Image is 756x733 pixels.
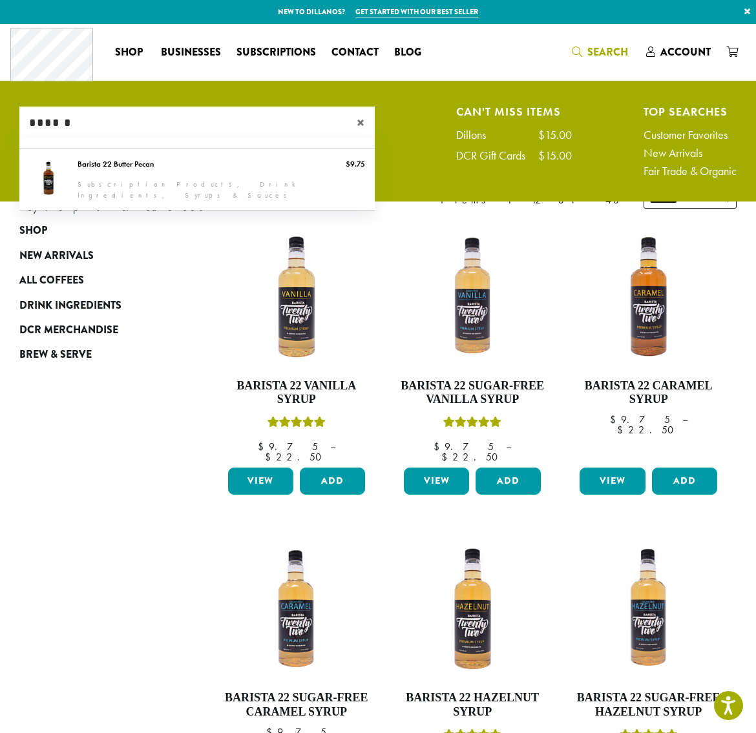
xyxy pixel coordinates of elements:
span: Shop [19,223,47,239]
img: SF-VANILLA-300x300.png [401,225,544,368]
div: DCR Gift Cards [456,150,538,161]
a: DCR Merchandise [19,318,170,342]
span: $ [617,423,628,437]
span: Blog [394,45,421,61]
bdi: 9.75 [610,413,670,426]
span: Drink Ingredients [19,298,121,314]
span: $ [441,450,452,464]
span: – [506,440,511,453]
span: All Coffees [19,273,84,289]
button: Add [300,468,365,495]
a: Drink Ingredients [19,293,170,317]
span: Account [660,45,711,59]
bdi: 9.75 [258,440,318,453]
img: HAZELNUT-300x300.png [401,537,544,681]
bdi: 22.50 [265,450,328,464]
span: Brew & Serve [19,347,92,363]
span: DCR Merchandise [19,322,118,338]
a: Search [564,41,638,63]
img: SF-HAZELNUT-300x300.png [576,537,720,681]
span: Businesses [161,45,221,61]
div: $15.00 [538,150,572,161]
a: Barista 22 Sugar-Free Vanilla SyrupRated 5.00 out of 5 [401,225,544,462]
button: Add [476,468,541,495]
img: CARAMEL-1-300x300.png [576,225,720,368]
span: – [330,440,335,453]
button: Add [652,468,717,495]
h4: Barista 22 Sugar-Free Hazelnut Syrup [576,691,720,719]
a: Barista 22 Vanilla SyrupRated 5.00 out of 5 [225,225,368,462]
a: Brew & Serve [19,342,170,367]
span: × [357,115,375,130]
div: $15.00 [538,129,572,141]
span: New Arrivals [19,248,94,264]
bdi: 22.50 [617,423,680,437]
a: New Arrivals [644,147,737,159]
span: Search [587,45,628,59]
span: $ [265,450,276,464]
a: View [228,468,293,495]
a: Shop [107,42,153,63]
a: Shop [19,218,170,243]
h4: Barista 22 Vanilla Syrup [225,379,368,407]
a: View [580,468,645,495]
a: Customer Favorites [644,129,737,141]
bdi: 22.50 [441,450,504,464]
a: New Arrivals [19,243,170,268]
a: Get started with our best seller [355,6,478,17]
h4: Barista 22 Sugar-Free Vanilla Syrup [401,379,544,407]
span: Subscriptions [236,45,316,61]
h4: Barista 22 Sugar-Free Caramel Syrup [225,691,368,719]
a: Fair Trade & Organic [644,165,737,177]
span: $ [258,440,269,453]
img: SF-CARAMEL-300x300.png [224,537,368,681]
h4: Barista 22 Hazelnut Syrup [401,691,544,719]
h4: Can't Miss Items [456,107,572,116]
span: Contact [331,45,379,61]
div: Dillons [456,129,499,141]
h4: Top Searches [644,107,737,116]
div: Rated 5.00 out of 5 [268,415,326,434]
span: $ [434,440,445,453]
div: Rated 5.00 out of 5 [443,415,501,434]
h4: Barista 22 Caramel Syrup [576,379,720,407]
span: Shop [115,45,143,61]
a: Barista 22 Caramel Syrup [576,225,720,462]
a: All Coffees [19,268,170,293]
bdi: 9.75 [434,440,494,453]
img: VANILLA-300x300.png [224,225,368,368]
a: View [404,468,469,495]
span: – [682,413,688,426]
span: $ [610,413,621,426]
